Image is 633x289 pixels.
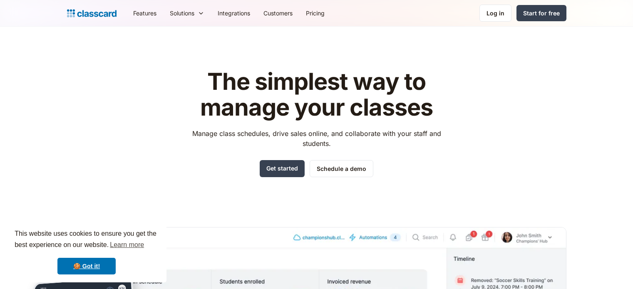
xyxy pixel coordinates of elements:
[57,258,116,274] a: dismiss cookie message
[15,229,159,251] span: This website uses cookies to ensure you get the best experience on our website.
[257,4,299,22] a: Customers
[127,4,163,22] a: Features
[479,5,511,22] a: Log in
[299,4,331,22] a: Pricing
[310,160,373,177] a: Schedule a demo
[109,239,145,251] a: learn more about cookies
[184,128,449,148] p: Manage class schedules, drive sales online, and collaborate with your staff and students.
[67,7,117,19] a: Logo
[487,9,504,17] div: Log in
[170,9,194,17] div: Solutions
[163,4,211,22] div: Solutions
[523,9,560,17] div: Start for free
[211,4,257,22] a: Integrations
[184,69,449,120] h1: The simplest way to manage your classes
[7,221,166,282] div: cookieconsent
[260,160,305,177] a: Get started
[516,5,566,21] a: Start for free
